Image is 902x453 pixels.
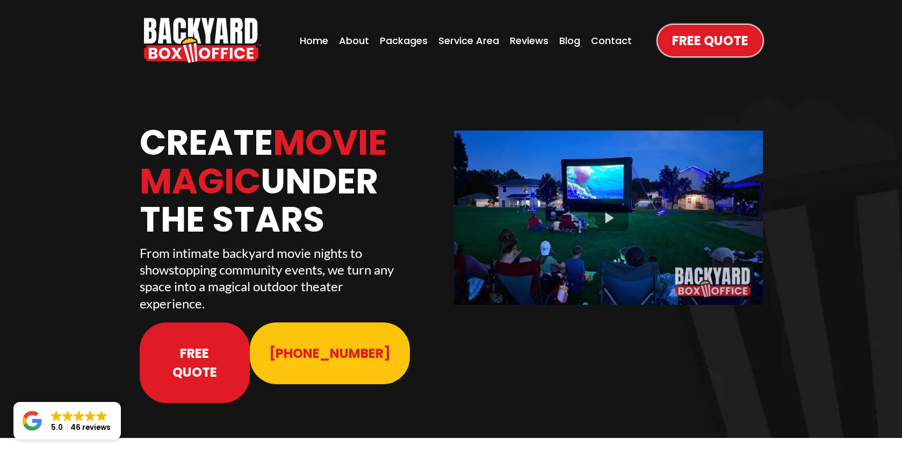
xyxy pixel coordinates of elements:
span: Movie Magic [140,118,387,206]
a: Packages [377,30,431,51]
a: https://www.backyardboxoffice.com [144,18,261,63]
a: 913-214-1202 [250,322,410,384]
p: experience. [140,295,427,312]
a: Home [297,30,331,51]
span: Free Quote [159,344,231,382]
img: Backyard Box Office [144,18,261,63]
a: Service Area [435,30,502,51]
a: Free Quote [140,322,250,403]
a: Blog [556,30,583,51]
span: [PHONE_NUMBER] [269,344,391,363]
a: Close GoogleGoogleGoogleGoogleGoogle 5.046 reviews [13,402,121,440]
a: Free Quote [658,25,763,56]
a: Contact [588,30,635,51]
span: Free Quote [672,31,748,50]
h1: Create Under The Stars [140,124,449,239]
p: From intimate backyard movie nights to showstopping community events, we turn any space into a ma... [140,245,427,295]
a: About [336,30,372,51]
a: Reviews [507,30,552,51]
